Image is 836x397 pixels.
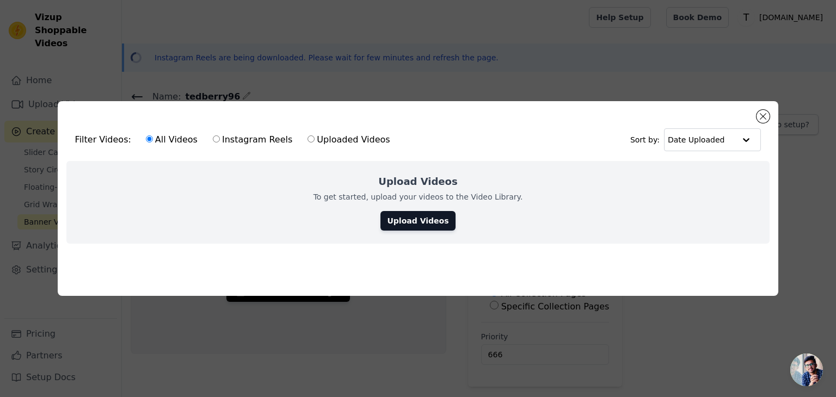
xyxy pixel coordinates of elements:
h2: Upload Videos [378,174,457,189]
div: Filter Videos: [75,127,396,152]
button: Close modal [757,110,770,123]
div: Sort by: [630,128,761,151]
label: All Videos [145,133,198,147]
a: Open chat [790,353,823,386]
label: Instagram Reels [212,133,293,147]
label: Uploaded Videos [307,133,390,147]
p: To get started, upload your videos to the Video Library. [313,191,523,202]
a: Upload Videos [380,211,455,231]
